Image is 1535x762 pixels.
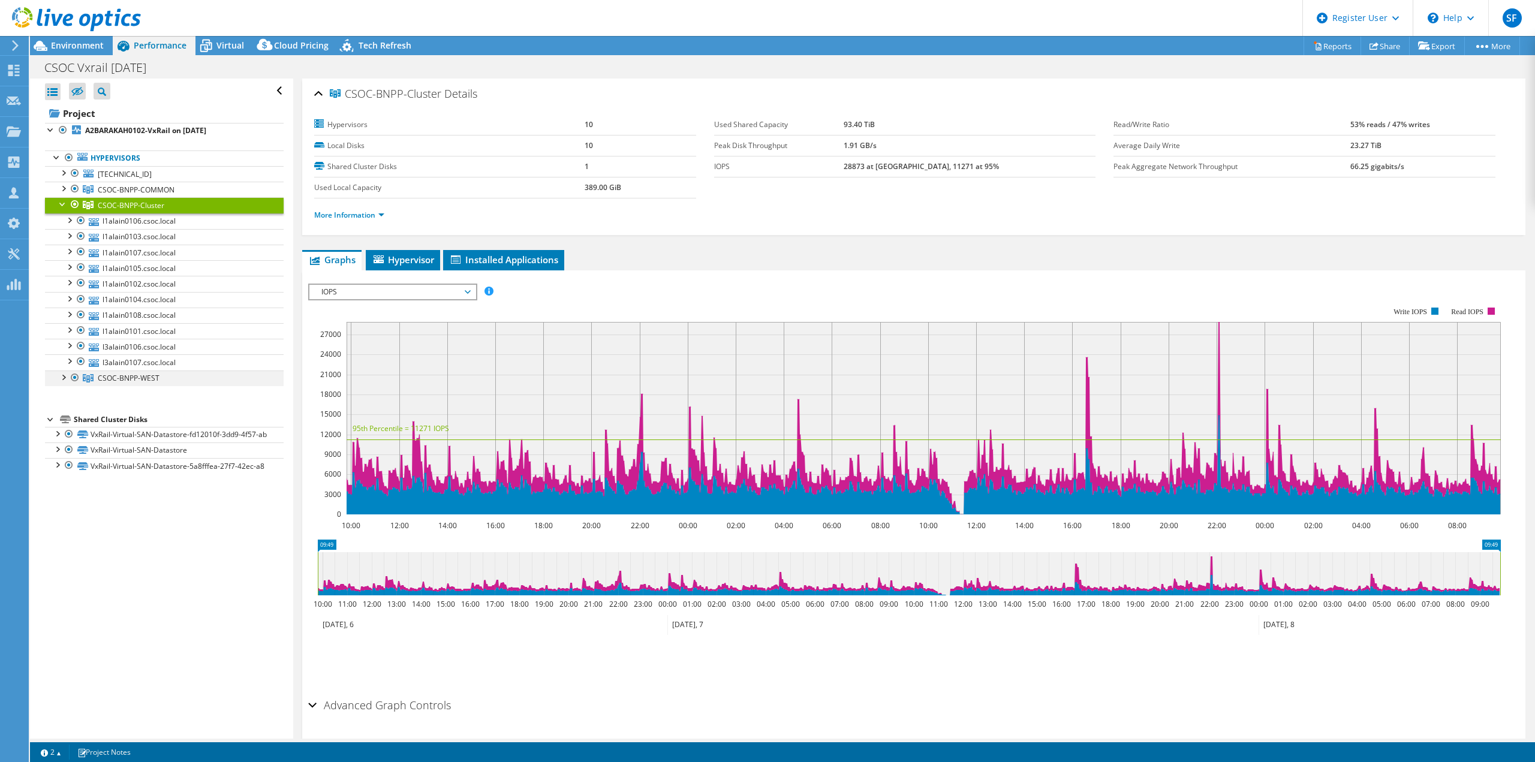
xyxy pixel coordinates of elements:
[45,339,284,354] a: l3alain0106.csoc.local
[45,292,284,308] a: l1alain0104.csoc.local
[98,169,152,179] span: [TECHNICAL_ID]
[634,599,652,609] text: 23:00
[461,599,480,609] text: 16:00
[45,276,284,291] a: l1alain0102.csoc.local
[1304,37,1361,55] a: Reports
[658,599,677,609] text: 00:00
[585,119,593,129] b: 10
[314,140,585,152] label: Local Disks
[1101,599,1120,609] text: 18:00
[929,599,948,609] text: 11:00
[98,185,174,195] span: CSOC-BNPP-COMMON
[1409,37,1465,55] a: Export
[979,599,997,609] text: 13:00
[387,599,406,609] text: 13:00
[823,520,841,531] text: 06:00
[274,40,329,51] span: Cloud Pricing
[1200,599,1219,609] text: 22:00
[444,86,477,101] span: Details
[1503,8,1522,28] span: SF
[390,520,409,531] text: 12:00
[449,254,558,266] span: Installed Applications
[353,423,449,433] text: 95th Percentile = 11271 IOPS
[45,371,284,386] a: CSOC-BNPP-WEST
[308,693,451,717] h2: Advanced Graph Controls
[45,104,284,123] a: Project
[45,197,284,213] a: CSOC-BNPP-Cluster
[510,599,529,609] text: 18:00
[609,599,628,609] text: 22:00
[584,599,603,609] text: 21:00
[45,245,284,260] a: l1alain0107.csoc.local
[775,520,793,531] text: 04:00
[45,354,284,370] a: l3alain0107.csoc.local
[534,520,553,531] text: 18:00
[338,599,357,609] text: 11:00
[342,520,360,531] text: 10:00
[855,599,874,609] text: 08:00
[45,308,284,323] a: l1alain0108.csoc.local
[363,599,381,609] text: 12:00
[1112,520,1130,531] text: 18:00
[69,745,139,760] a: Project Notes
[45,182,284,197] a: CSOC-BNPP-COMMON
[559,599,578,609] text: 20:00
[45,442,284,458] a: VxRail-Virtual-SAN-Datastore
[1448,520,1467,531] text: 08:00
[1015,520,1034,531] text: 14:00
[1063,520,1082,531] text: 16:00
[1113,140,1350,152] label: Average Daily Write
[582,520,601,531] text: 20:00
[967,520,986,531] text: 12:00
[1471,599,1489,609] text: 09:00
[683,599,702,609] text: 01:00
[32,745,70,760] a: 2
[1113,119,1350,131] label: Read/Write Ratio
[324,469,341,479] text: 6000
[320,429,341,439] text: 12000
[1348,599,1367,609] text: 04:00
[585,161,589,171] b: 1
[1350,140,1381,150] b: 23.27 TiB
[806,599,824,609] text: 06:00
[1446,599,1465,609] text: 08:00
[412,599,431,609] text: 14:00
[372,254,434,266] span: Hypervisor
[1361,37,1410,55] a: Share
[714,119,844,131] label: Used Shared Capacity
[1175,599,1194,609] text: 21:00
[1299,599,1317,609] text: 02:00
[45,123,284,138] a: A2BARAKAH0102-VxRail on [DATE]
[314,182,585,194] label: Used Local Capacity
[486,520,505,531] text: 16:00
[330,88,441,100] span: CSOC-BNPP-Cluster
[438,520,457,531] text: 14:00
[1003,599,1022,609] text: 14:00
[1126,599,1145,609] text: 19:00
[134,40,186,51] span: Performance
[337,509,341,519] text: 0
[708,599,726,609] text: 02:00
[45,427,284,442] a: VxRail-Virtual-SAN-Datastore-fd12010f-3dd9-4f57-ab
[732,599,751,609] text: 03:00
[1464,37,1520,55] a: More
[1160,520,1178,531] text: 20:00
[324,489,341,499] text: 3000
[1113,161,1350,173] label: Peak Aggregate Network Throughput
[98,373,159,383] span: CSOC-BNPP-WEST
[1151,599,1169,609] text: 20:00
[315,285,469,299] span: IOPS
[954,599,973,609] text: 12:00
[45,229,284,245] a: l1alain0103.csoc.local
[1350,161,1404,171] b: 66.25 gigabits/s
[216,40,244,51] span: Virtual
[437,599,455,609] text: 15:00
[1352,520,1371,531] text: 04:00
[1400,520,1419,531] text: 06:00
[585,140,593,150] b: 10
[45,260,284,276] a: l1alain0105.csoc.local
[359,40,411,51] span: Tech Refresh
[714,140,844,152] label: Peak Disk Throughput
[486,599,504,609] text: 17:00
[324,449,341,459] text: 9000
